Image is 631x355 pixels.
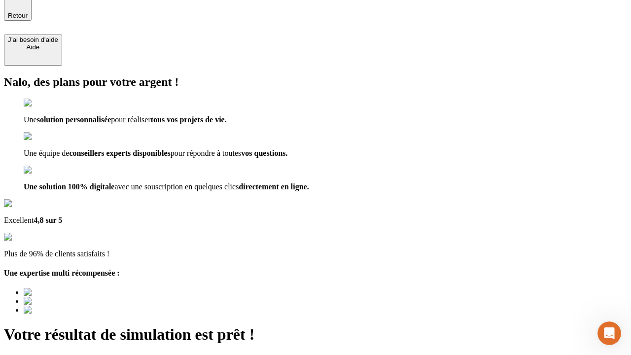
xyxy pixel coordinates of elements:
[111,115,150,124] span: pour réaliser
[4,269,627,278] h4: Une expertise multi récompensée :
[37,115,111,124] span: solution personnalisée
[24,149,69,157] span: Une équipe de
[24,306,115,315] img: Best savings advice award
[4,249,627,258] p: Plus de 96% de clients satisfaits !
[151,115,227,124] span: tous vos projets de vie.
[24,297,115,306] img: Best savings advice award
[24,288,115,297] img: Best savings advice award
[239,182,309,191] span: directement en ligne.
[24,115,37,124] span: Une
[24,132,66,141] img: checkmark
[4,216,34,224] span: Excellent
[114,182,239,191] span: avec une souscription en quelques clics
[24,99,66,107] img: checkmark
[8,43,58,51] div: Aide
[24,182,114,191] span: Une solution 100% digitale
[4,233,53,242] img: reviews stars
[69,149,170,157] span: conseillers experts disponibles
[34,216,62,224] span: 4,8 sur 5
[597,321,621,345] iframe: Intercom live chat
[4,75,627,89] h2: Nalo, des plans pour votre argent !
[4,35,62,66] button: J’ai besoin d'aideAide
[8,36,58,43] div: J’ai besoin d'aide
[8,12,28,19] span: Retour
[24,166,66,175] img: checkmark
[171,149,242,157] span: pour répondre à toutes
[4,199,61,208] img: Google Review
[4,325,627,344] h1: Votre résultat de simulation est prêt !
[241,149,287,157] span: vos questions.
